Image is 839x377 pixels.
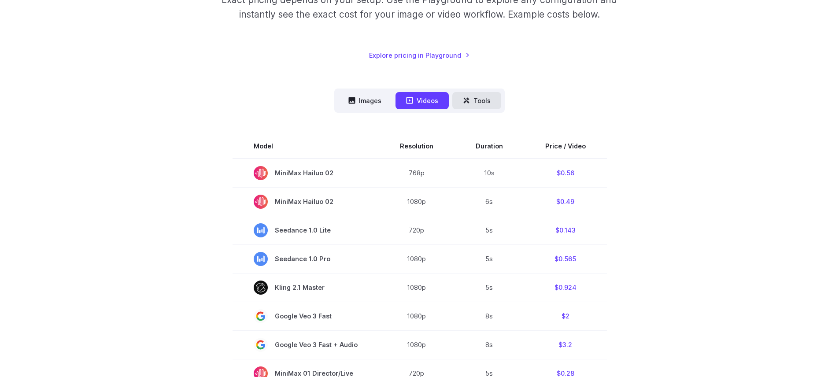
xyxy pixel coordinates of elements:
[455,273,524,302] td: 5s
[379,134,455,159] th: Resolution
[254,223,358,237] span: Seedance 1.0 Lite
[369,50,470,60] a: Explore pricing in Playground
[233,134,379,159] th: Model
[455,159,524,188] td: 10s
[455,244,524,273] td: 5s
[379,302,455,330] td: 1080p
[254,195,358,209] span: MiniMax Hailuo 02
[254,309,358,323] span: Google Veo 3 Fast
[379,273,455,302] td: 1080p
[254,338,358,352] span: Google Veo 3 Fast + Audio
[254,252,358,266] span: Seedance 1.0 Pro
[524,244,607,273] td: $0.565
[524,134,607,159] th: Price / Video
[452,92,501,109] button: Tools
[395,92,449,109] button: Videos
[455,302,524,330] td: 8s
[455,216,524,244] td: 5s
[455,134,524,159] th: Duration
[379,244,455,273] td: 1080p
[524,159,607,188] td: $0.56
[379,187,455,216] td: 1080p
[455,187,524,216] td: 6s
[524,273,607,302] td: $0.924
[338,92,392,109] button: Images
[379,159,455,188] td: 768p
[254,166,358,180] span: MiniMax Hailuo 02
[455,330,524,359] td: 8s
[379,330,455,359] td: 1080p
[524,302,607,330] td: $2
[524,216,607,244] td: $0.143
[254,281,358,295] span: Kling 2.1 Master
[524,187,607,216] td: $0.49
[379,216,455,244] td: 720p
[524,330,607,359] td: $3.2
